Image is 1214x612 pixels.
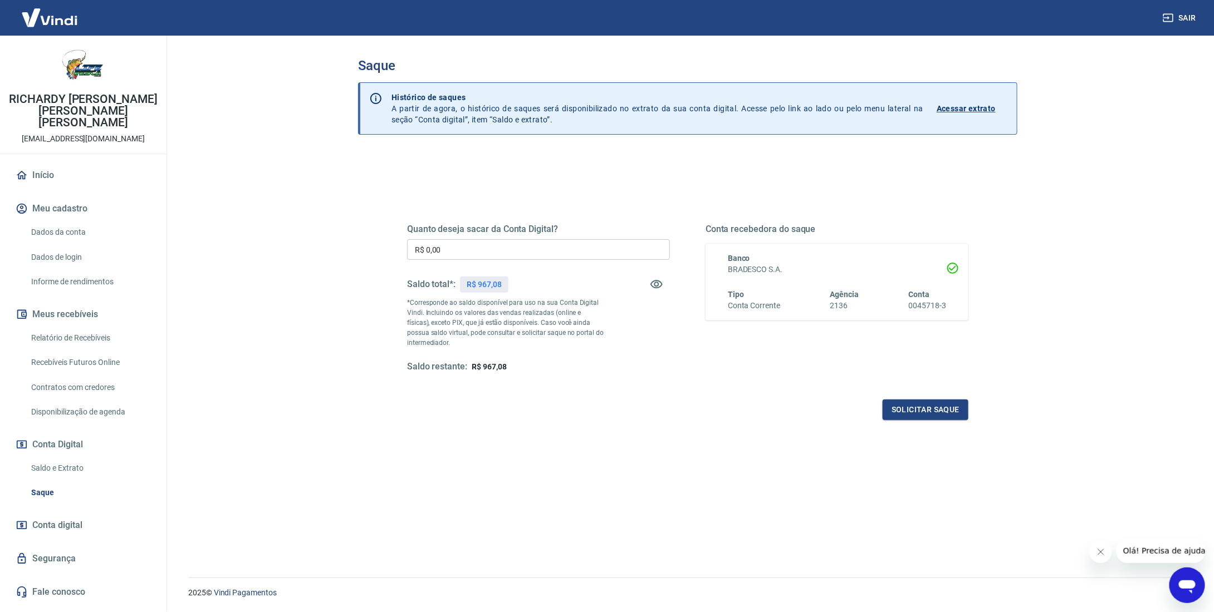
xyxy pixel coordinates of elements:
h6: 0045718-3 [908,300,946,312]
span: Conta [908,290,929,299]
p: R$ 967,08 [467,279,502,290]
p: A partir de agora, o histórico de saques será disponibilizado no extrato da sua conta digital. Ac... [391,92,923,125]
p: Histórico de saques [391,92,923,103]
span: Conta digital [32,517,82,533]
iframe: Botão para abrir a janela de mensagens [1169,567,1205,603]
h6: BRADESCO S.A. [728,264,946,275]
h5: Quanto deseja sacar da Conta Digital? [407,224,670,235]
p: [EMAIL_ADDRESS][DOMAIN_NAME] [22,133,145,145]
h5: Saldo total*: [407,279,456,290]
h3: Saque [358,58,1017,73]
a: Dados de login [27,246,153,269]
p: *Corresponde ao saldo disponível para uso na sua Conta Digital Vindi. Incluindo os valores das ve... [407,298,604,348]
h5: Saldo restante: [407,361,467,373]
button: Conta Digital [13,432,153,457]
p: RICHARDY [PERSON_NAME] [PERSON_NAME] [PERSON_NAME] [9,93,158,129]
button: Meus recebíveis [13,302,153,327]
img: 404e03fd-99d3-49d5-aa05-4b718fb83cc2.jpeg [61,45,106,89]
h6: Conta Corrente [728,300,780,312]
a: Segurança [13,546,153,571]
a: Dados da conta [27,221,153,244]
p: 2025 © [188,587,1187,599]
a: Vindi Pagamentos [214,588,277,597]
iframe: Fechar mensagem [1090,541,1112,563]
span: Olá! Precisa de ajuda? [7,8,94,17]
a: Recebíveis Futuros Online [27,351,153,374]
a: Fale conosco [13,580,153,604]
a: Contratos com credores [27,376,153,399]
a: Disponibilização de agenda [27,401,153,423]
h5: Conta recebedora do saque [706,224,968,235]
a: Acessar extrato [937,92,1008,125]
button: Solicitar saque [883,399,968,420]
span: Tipo [728,290,744,299]
a: Saldo e Extrato [27,457,153,480]
a: Saque [27,481,153,504]
span: Banco [728,254,750,263]
img: Vindi [13,1,86,34]
a: Relatório de Recebíveis [27,327,153,349]
a: Conta digital [13,513,153,537]
button: Sair [1161,8,1201,28]
button: Meu cadastro [13,196,153,221]
h6: 2136 [830,300,859,312]
a: Início [13,163,153,187]
span: R$ 967,08 [472,362,507,371]
a: Informe de rendimentos [27,270,153,293]
iframe: Mensagem da empresa [1117,539,1205,563]
p: Acessar extrato [937,103,996,114]
span: Agência [830,290,859,299]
